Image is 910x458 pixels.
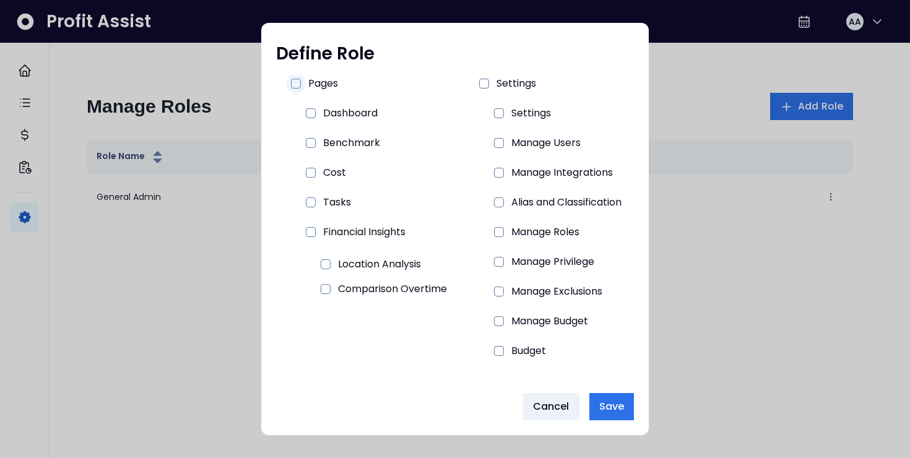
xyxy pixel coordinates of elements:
button: Save [589,393,634,420]
span: Comparison Overtime [338,279,447,299]
span: Define Role [276,43,375,65]
span: Budget [511,341,546,361]
span: Benchmark [323,133,380,153]
span: Cost [323,163,346,183]
span: Manage Users [511,133,581,153]
span: Manage Roles [511,222,579,242]
span: Manage Integrations [511,163,613,183]
span: Pages [308,74,338,93]
span: Settings [496,74,536,93]
span: Settings [511,103,551,123]
button: Cancel [523,393,579,420]
span: Location Analysis [338,254,421,274]
span: Alias and Classification [511,192,622,212]
span: Manage Privilege [511,252,594,272]
span: Financial Insights [323,222,405,242]
span: Tasks [323,192,351,212]
span: Dashboard [323,103,378,123]
span: Manage Budget [511,311,588,331]
span: Save [599,399,624,414]
span: Cancel [533,399,570,414]
span: Manage Exclusions [511,282,602,301]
